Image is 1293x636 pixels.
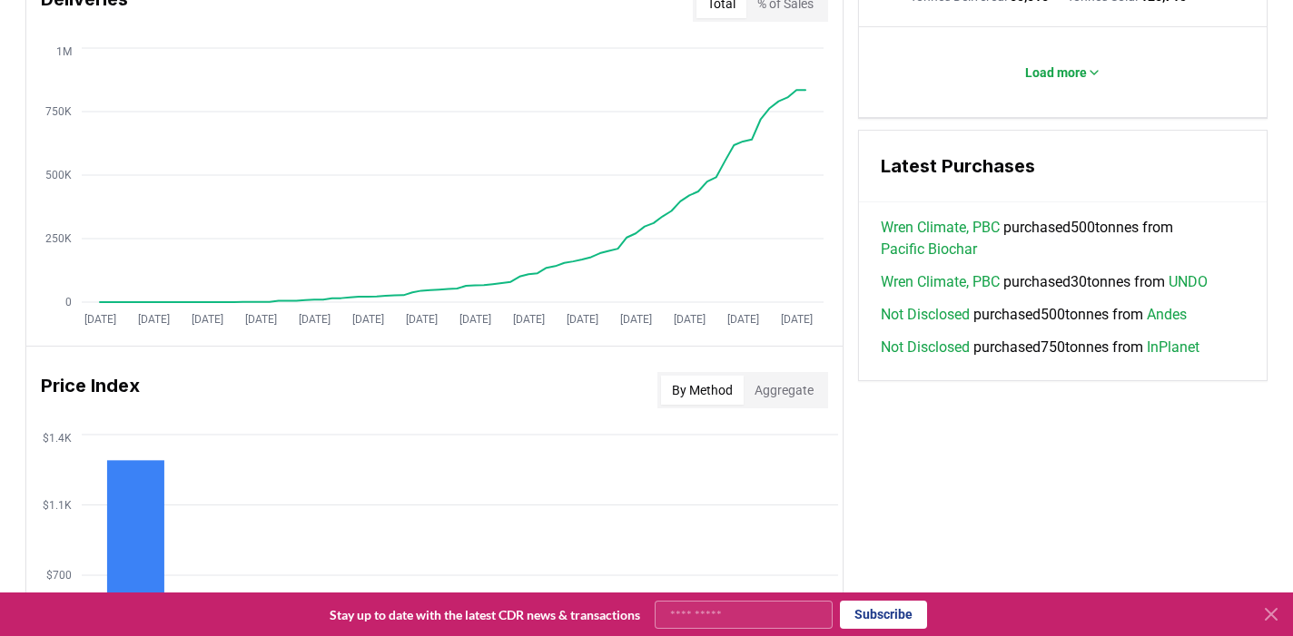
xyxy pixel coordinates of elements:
[727,313,759,326] tspan: [DATE]
[45,232,72,245] tspan: 250K
[45,105,72,118] tspan: 750K
[192,313,223,326] tspan: [DATE]
[1169,271,1208,293] a: UNDO
[567,313,598,326] tspan: [DATE]
[781,313,813,326] tspan: [DATE]
[661,376,744,405] button: By Method
[56,45,72,58] tspan: 1M
[43,432,72,445] tspan: $1.4K
[41,372,140,408] h3: Price Index
[1011,54,1116,91] button: Load more
[43,499,72,512] tspan: $1.1K
[1147,304,1187,326] a: Andes
[65,296,72,308] tspan: 0
[881,337,1199,358] span: purchased 750 tonnes from
[459,313,491,326] tspan: [DATE]
[84,313,116,326] tspan: [DATE]
[881,239,977,260] a: Pacific Biochar
[513,313,545,326] tspan: [DATE]
[245,313,277,326] tspan: [DATE]
[881,217,1000,239] a: Wren Climate, PBC
[881,304,1187,326] span: purchased 500 tonnes from
[881,271,1208,293] span: purchased 30 tonnes from
[881,271,1000,293] a: Wren Climate, PBC
[674,313,706,326] tspan: [DATE]
[881,152,1245,180] h3: Latest Purchases
[406,313,438,326] tspan: [DATE]
[1147,337,1199,358] a: InPlanet
[881,337,970,358] a: Not Disclosed
[45,169,72,181] tspan: 500K
[138,313,170,326] tspan: [DATE]
[299,313,331,326] tspan: [DATE]
[46,569,72,582] tspan: $700
[744,376,824,405] button: Aggregate
[352,313,384,326] tspan: [DATE]
[1025,64,1087,82] p: Load more
[881,217,1245,260] span: purchased 500 tonnes from
[620,313,652,326] tspan: [DATE]
[881,304,970,326] a: Not Disclosed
